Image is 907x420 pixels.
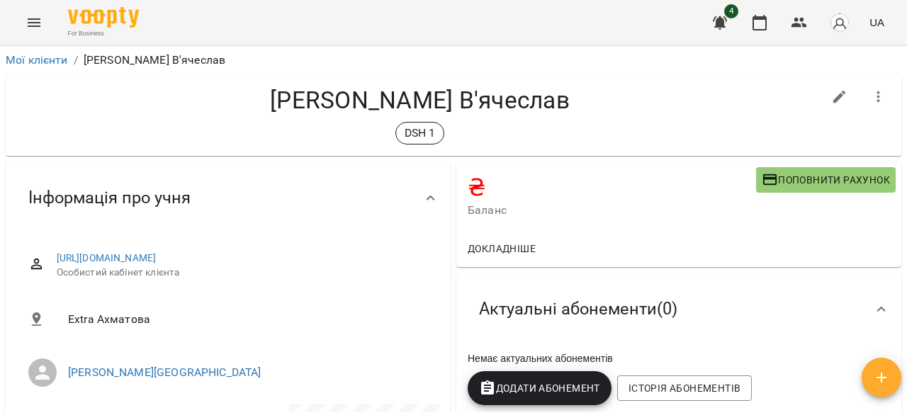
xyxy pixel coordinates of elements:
span: 4 [724,4,738,18]
button: Додати Абонемент [468,371,612,405]
div: Інформація про учня [6,161,451,234]
h4: [PERSON_NAME] В'ячеслав [17,86,823,115]
span: Extra Ахматова [68,311,428,328]
span: Особистий кабінет клієнта [57,266,428,280]
img: avatar_s.png [830,13,850,33]
span: Докладніше [468,240,536,257]
button: Історія абонементів [617,375,752,401]
div: DSH 1 [395,122,445,144]
button: UA [864,9,890,35]
span: Історія абонементів [629,380,740,397]
span: Баланс [468,202,756,219]
button: Поповнити рахунок [756,167,896,193]
span: Інформація про учня [28,187,191,209]
a: Мої клієнти [6,53,68,67]
h4: ₴ [468,173,756,202]
a: [URL][DOMAIN_NAME] [57,252,157,263]
a: [PERSON_NAME][GEOGRAPHIC_DATA] [68,365,261,379]
span: For Business [68,29,139,38]
span: Актуальні абонементи ( 0 ) [479,298,677,320]
span: Додати Абонемент [479,380,600,397]
nav: breadcrumb [6,52,901,69]
p: DSH 1 [405,125,436,142]
button: Menu [17,6,51,40]
span: UA [869,15,884,30]
p: [PERSON_NAME] В'ячеслав [84,52,225,69]
li: / [74,52,78,69]
div: Немає актуальних абонементів [465,348,893,368]
button: Докладніше [462,236,541,261]
div: Актуальні абонементи(0) [456,273,901,346]
span: Поповнити рахунок [762,171,890,188]
img: Voopty Logo [68,7,139,28]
